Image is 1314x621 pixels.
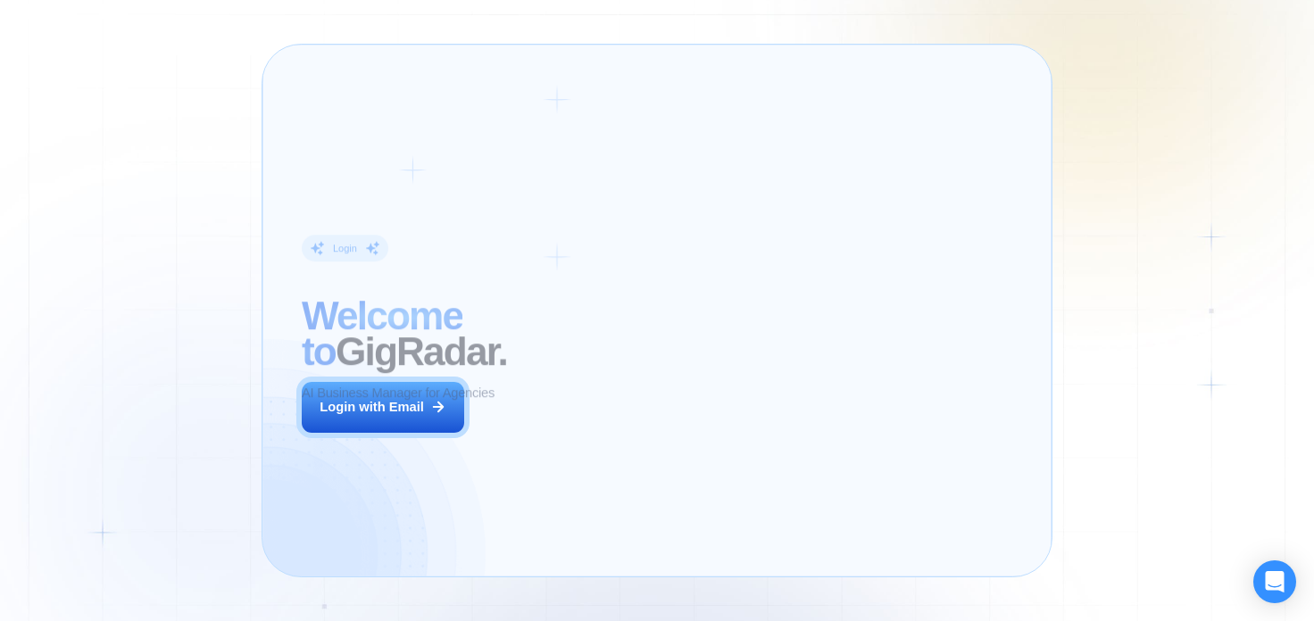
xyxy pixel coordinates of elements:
[302,384,495,402] p: AI Business Manager for Agencies
[333,242,357,255] div: Login
[302,298,600,370] h2: ‍ GigRadar.
[320,398,423,416] div: Login with Email
[302,382,464,433] button: Login with Email
[1253,560,1296,603] div: Open Intercom Messenger
[302,294,462,373] span: Welcome to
